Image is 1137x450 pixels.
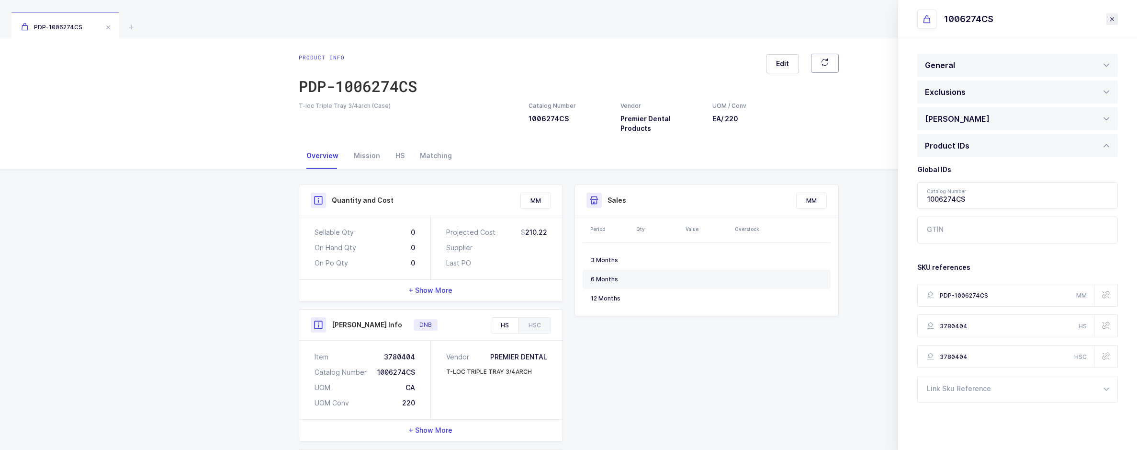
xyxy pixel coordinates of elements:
div: Vendor [620,102,701,110]
div: + Show More [299,420,563,441]
div: UOM / Conv [712,102,747,110]
div: Projected Cost [446,228,495,237]
div: Value [686,225,729,233]
div: 0 [411,228,415,237]
div: PREMIER DENTAL [490,352,547,362]
div: MM [521,193,551,208]
div: HS [388,143,412,169]
div: Last PO [446,258,471,268]
span: + Show More [409,286,452,295]
div: [PERSON_NAME] [917,107,1118,130]
div: Mission [346,143,388,169]
div: CA [405,383,415,392]
h3: Quantity and Cost [332,196,394,205]
div: On Po Qty [315,258,348,268]
button: close drawer [1106,13,1118,25]
span: Edit [776,59,789,69]
div: Vendor [446,352,473,362]
div: HS [491,318,518,333]
div: T-LOC TRIPLE TRAY 3/4ARCH [446,368,532,376]
div: On Hand Qty [315,243,356,253]
span: HS [1079,323,1087,330]
div: 1006274CS [944,13,993,25]
div: + Show More [299,280,563,301]
div: Qty [636,225,680,233]
div: UOM [315,383,330,392]
div: 12 Months [591,295,630,302]
div: Exclusions [925,81,970,104]
div: Exclusions [917,81,1118,104]
div: 210.22 [521,228,547,237]
div: HSC [518,318,551,333]
h3: [PERSON_NAME] Info [332,320,402,330]
div: T-loc Triple Tray 3/4arch (Case) [299,102,517,110]
div: Overview [299,143,346,169]
div: Product IDs [917,134,1118,157]
div: MM [797,193,826,208]
div: 0 [411,258,415,268]
div: 0 [411,243,415,253]
span: + Show More [409,426,452,435]
div: Sellable Qty [315,228,354,237]
div: UOM Conv [315,398,349,408]
h3: EA [712,114,747,124]
span: MM [1076,292,1087,299]
div: Product IDs [917,157,1118,410]
div: General [925,54,960,77]
div: 6 Months [591,276,630,283]
div: Product info [299,54,417,61]
div: Period [590,225,630,233]
div: 220 [402,398,415,408]
div: General [917,54,1118,77]
span: SKU references [917,263,970,271]
div: 1006274CS [917,182,1118,209]
h3: Global IDs [917,165,1118,174]
div: 3 Months [591,256,630,264]
input: GTIN [917,217,1118,243]
div: Matching [412,143,460,169]
span: DNB [419,321,432,329]
span: HSC [1074,353,1087,360]
button: Edit [766,54,799,73]
div: Overstock [735,225,778,233]
div: [PERSON_NAME] [925,107,994,130]
h3: Sales [608,196,626,205]
div: Supplier [446,243,473,253]
h3: Premier Dental Products [620,114,701,133]
div: Product IDs [925,134,969,157]
span: / 220 [721,115,738,123]
span: PDP-1006274CS [21,23,82,31]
